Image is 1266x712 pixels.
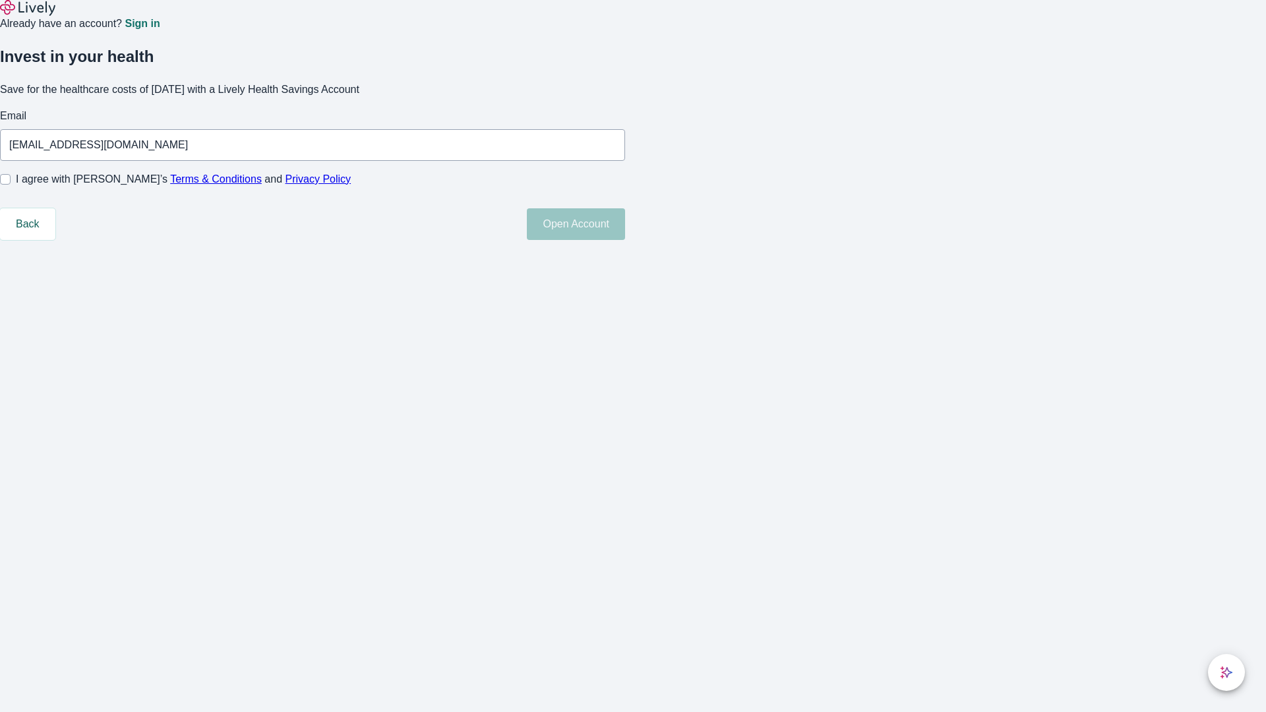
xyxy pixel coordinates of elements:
button: chat [1208,654,1245,691]
a: Privacy Policy [286,173,351,185]
svg: Lively AI Assistant [1220,666,1233,679]
a: Terms & Conditions [170,173,262,185]
span: I agree with [PERSON_NAME]’s and [16,171,351,187]
a: Sign in [125,18,160,29]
